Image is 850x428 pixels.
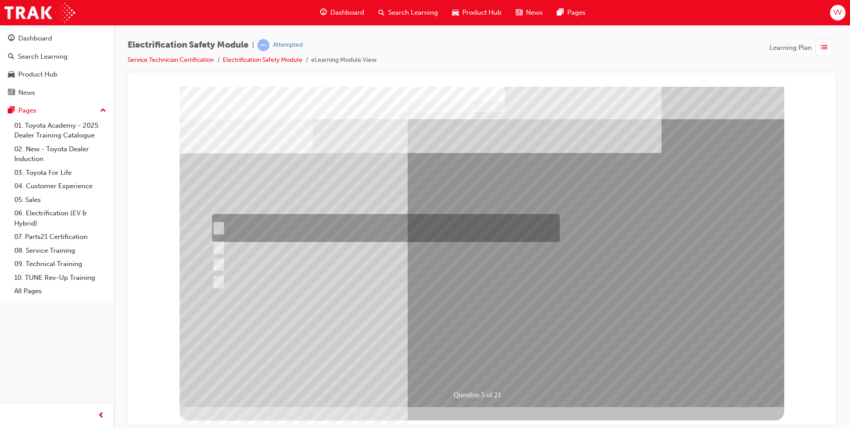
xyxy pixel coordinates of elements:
span: | [252,40,254,50]
a: 04. Customer Experience [11,179,110,193]
span: pages-icon [557,7,564,18]
div: Pages [18,105,36,116]
a: 05. Sales [11,193,110,207]
div: Search Learning [18,52,68,62]
a: search-iconSearch Learning [371,4,445,22]
span: car-icon [8,71,15,79]
div: News [18,88,35,98]
span: car-icon [452,7,459,18]
button: Pages [4,102,110,119]
a: 03. Toyota For Life [11,166,110,180]
a: News [4,85,110,101]
a: Search Learning [4,48,110,65]
a: Dashboard [4,30,110,47]
span: pages-icon [8,107,15,115]
div: Dashboard [18,33,52,44]
a: car-iconProduct Hub [445,4,509,22]
span: Dashboard [330,8,364,18]
a: Electrification Safety Module [223,56,302,64]
span: VV [834,8,842,18]
span: Learning Plan [770,43,812,53]
img: Trak [4,3,75,23]
span: learningRecordVerb_ATTEMPT-icon [257,39,269,51]
a: 02. New - Toyota Dealer Induction [11,142,110,166]
a: 06. Electrification (EV & Hybrid) [11,206,110,230]
a: news-iconNews [509,4,550,22]
span: guage-icon [8,35,15,43]
span: prev-icon [98,410,104,421]
span: Electrification Safety Module [128,40,249,50]
a: 10. TUNE Rev-Up Training [11,271,110,285]
a: 01. Toyota Academy - 2025 Dealer Training Catalogue [11,119,110,142]
a: 09. Technical Training [11,257,110,271]
span: list-icon [821,42,827,53]
span: search-icon [8,53,14,61]
span: up-icon [100,105,106,117]
span: guage-icon [320,7,327,18]
div: Product Hub [18,69,57,80]
button: VV [830,5,846,20]
div: Attempted [273,41,303,49]
span: Product Hub [462,8,501,18]
a: Service Technician Certification [128,56,214,64]
a: All Pages [11,284,110,298]
span: News [526,8,543,18]
div: Question 5 of 21 [318,302,381,315]
span: news-icon [8,89,15,97]
li: eLearning Module View [311,55,377,65]
span: search-icon [378,7,385,18]
a: 08. Service Training [11,244,110,258]
a: pages-iconPages [550,4,593,22]
a: guage-iconDashboard [313,4,371,22]
button: Learning Plan [770,39,836,56]
a: 07. Parts21 Certification [11,230,110,244]
span: news-icon [516,7,522,18]
span: Search Learning [388,8,438,18]
span: Pages [567,8,585,18]
button: DashboardSearch LearningProduct HubNews [4,28,110,102]
a: Product Hub [4,66,110,83]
